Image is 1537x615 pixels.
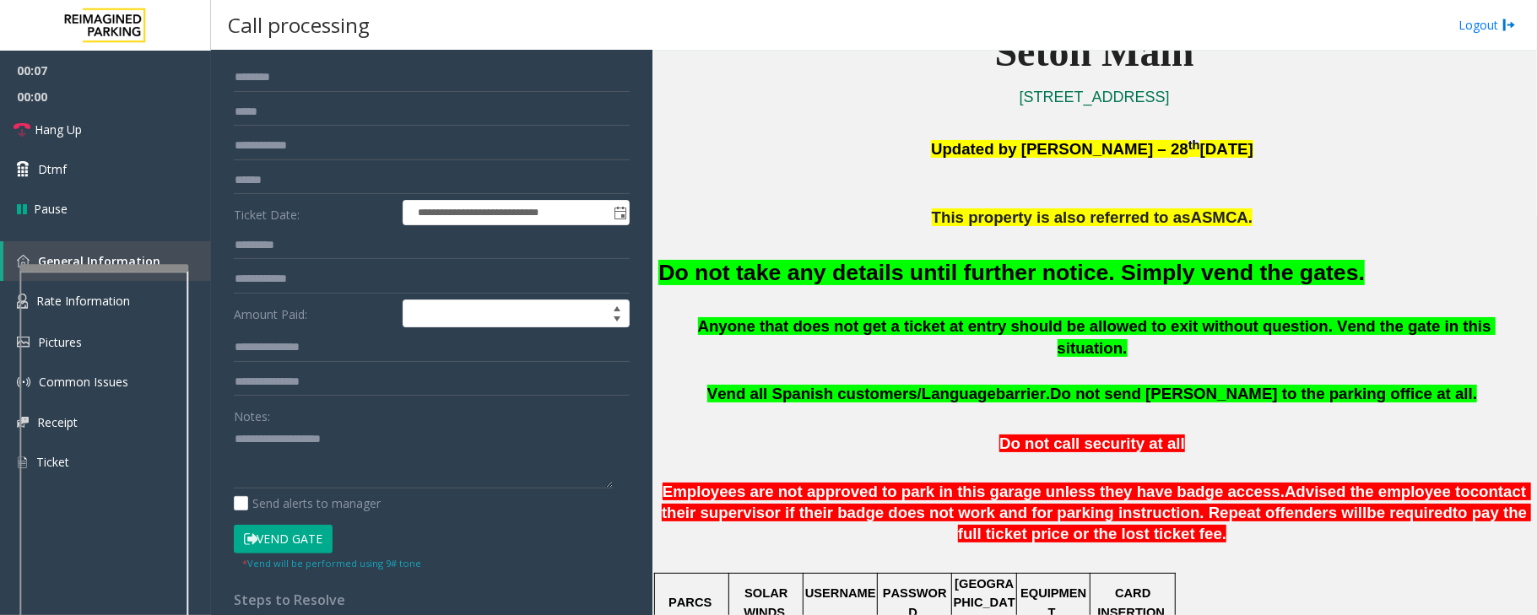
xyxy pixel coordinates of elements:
[1459,16,1516,34] a: Logout
[17,455,28,470] img: 'icon'
[1020,89,1170,105] a: [STREET_ADDRESS]
[34,200,68,218] span: Pause
[658,260,1365,285] font: Do not take any details until further notice. Simply vend the gates.
[1285,483,1470,500] span: Advised the employee to
[38,160,67,178] span: Dtmf
[698,317,1496,358] span: Anyone that does not get a ticket at entry should be allowed to exit without question. Vend the g...
[17,294,28,309] img: 'icon'
[219,4,378,46] h3: Call processing
[1050,385,1477,402] span: Do not send [PERSON_NAME] to the parking office at all.
[996,385,1050,402] span: barrier.
[805,586,876,600] span: USERNAME
[230,299,398,328] label: Amount Paid:
[234,525,333,553] button: Vend Gate
[610,201,629,224] span: Toggle popup
[1191,208,1253,226] span: ASMCA.
[234,592,630,608] h4: Steps to Resolve
[605,300,629,314] span: Increase value
[17,337,30,348] img: 'icon'
[999,434,1185,452] span: Do not call security at all
[663,483,1285,500] span: Employees are not approved to park in this garage unless they have badge access.
[1200,140,1253,158] span: [DATE]
[995,30,1194,74] span: Seton Main
[1367,504,1453,521] span: be required
[242,557,421,569] small: Vend will be performed using 9# tone
[1502,16,1516,34] img: logout
[17,417,29,428] img: 'icon'
[707,385,996,402] span: Vend all Spanish customers/Language
[17,255,30,267] img: 'icon'
[1188,138,1200,152] span: th
[932,208,1191,226] span: This property is also referred to as
[3,241,211,281] a: General Information
[668,596,712,609] span: PARCS
[931,140,1188,158] span: Updated by [PERSON_NAME] – 28
[234,494,381,512] label: Send alerts to manager
[38,253,160,269] span: General Information
[230,200,398,225] label: Ticket Date:
[35,121,82,138] span: Hang Up
[662,483,1530,521] span: contact their supervisor if their badge does not work and for parking instruction. Repeat offende...
[17,375,30,389] img: 'icon'
[605,314,629,327] span: Decrease value
[234,402,270,425] label: Notes:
